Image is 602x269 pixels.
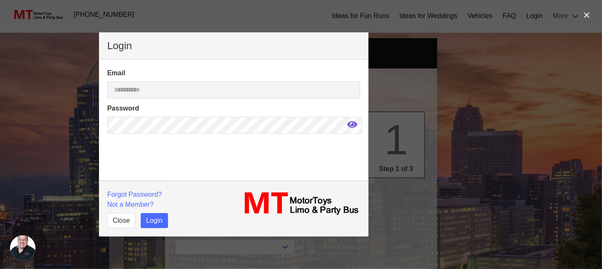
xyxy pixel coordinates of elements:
[10,235,35,261] div: Open chat
[107,41,360,51] p: Login
[141,213,168,228] button: Login
[107,103,360,113] label: Password
[107,68,360,78] label: Email
[107,191,162,198] a: Forgot Password?
[107,213,136,228] button: Close
[107,201,154,208] a: Not a Member?
[239,190,360,217] img: MT_logo_name.png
